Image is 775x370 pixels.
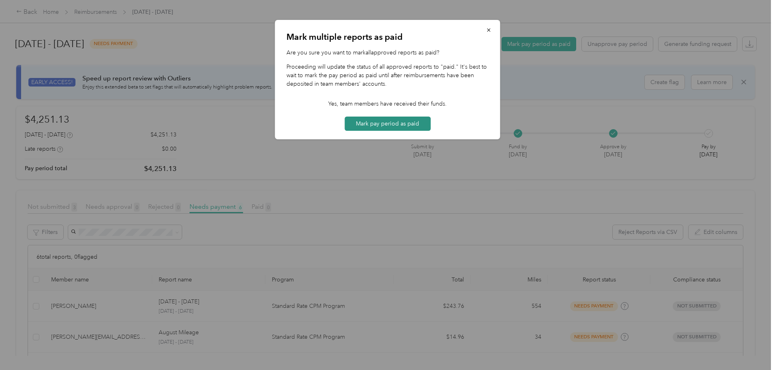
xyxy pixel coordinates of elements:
p: Are you sure you want to mark all approved reports as paid? [286,48,489,57]
p: Mark multiple reports as paid [286,31,489,43]
p: Proceeding will update the status of all approved reports to "paid." It's best to wait to mark th... [286,63,489,88]
iframe: Everlance-gr Chat Button Frame [730,325,775,370]
p: Yes, team members have received their funds. [328,100,447,108]
button: Mark pay period as paid [344,117,431,131]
